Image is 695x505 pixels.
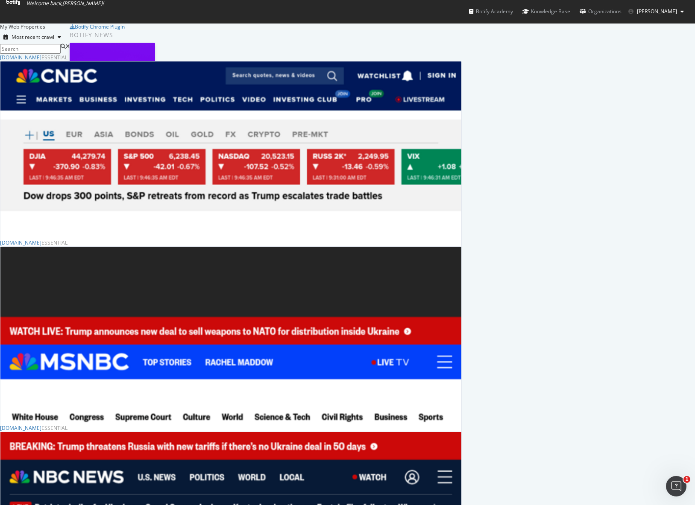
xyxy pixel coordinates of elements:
[666,476,686,496] iframe: Intercom live chat
[522,7,570,16] div: Knowledge Base
[41,54,67,61] div: Essential
[70,23,125,30] a: Botify Chrome Plugin
[75,23,125,30] div: Botify Chrome Plugin
[580,7,622,16] div: Organizations
[683,476,690,483] span: 1
[469,7,513,16] div: Botify Academy
[41,239,67,246] div: Essential
[12,35,54,40] div: Most recent crawl
[41,424,67,432] div: Essential
[70,30,326,40] div: Botify news
[0,61,461,430] img: cnbc.com
[70,43,155,111] img: What Happens When ChatGPT Is Your Holiday Shopper?
[637,8,677,15] span: Ryan Sammy
[622,5,691,18] button: [PERSON_NAME]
